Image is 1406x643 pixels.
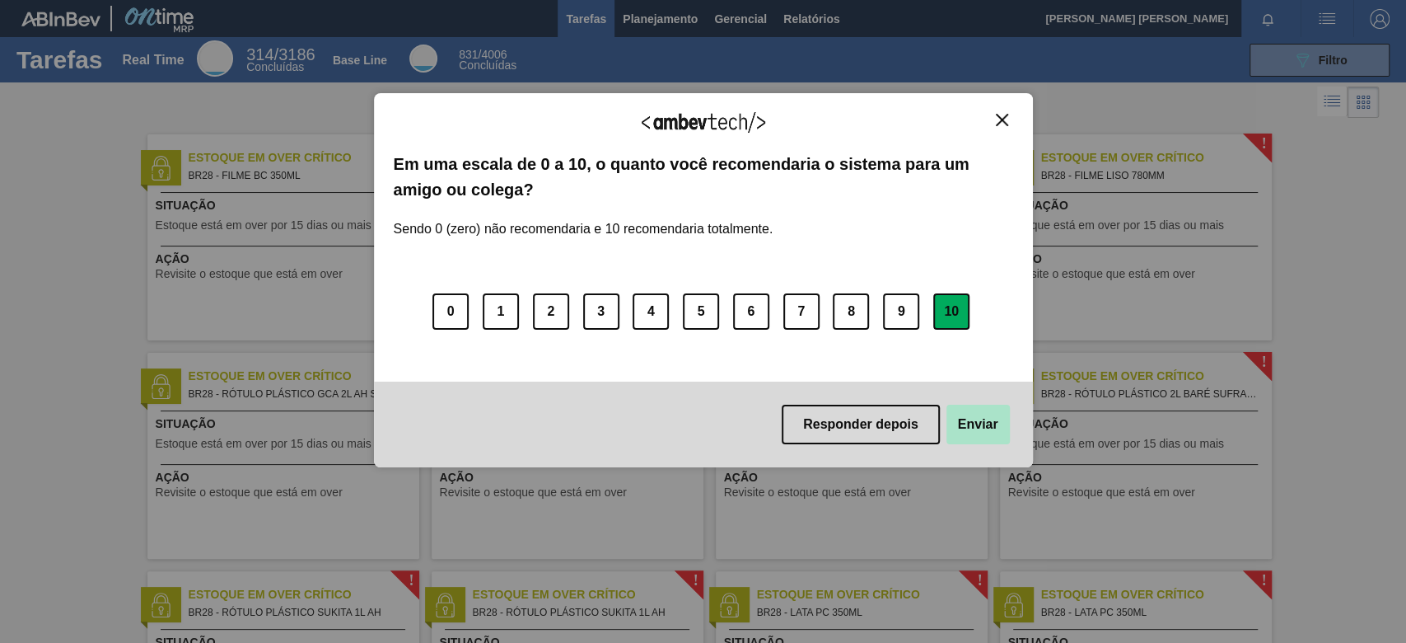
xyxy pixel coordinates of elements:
button: 7 [783,293,820,330]
label: Em uma escala de 0 a 10, o quanto você recomendaria o sistema para um amigo ou colega? [394,152,1013,202]
label: Sendo 0 (zero) não recomendaria e 10 recomendaria totalmente. [394,202,773,237]
img: Logo Ambevtech [642,112,765,133]
button: 8 [833,293,869,330]
button: 3 [583,293,619,330]
button: 10 [933,293,969,330]
button: 6 [733,293,769,330]
button: Enviar [946,405,1010,444]
button: 9 [883,293,919,330]
button: 5 [683,293,719,330]
button: 4 [633,293,669,330]
button: Close [991,113,1013,127]
button: 1 [483,293,519,330]
img: Close [996,114,1008,126]
button: 2 [533,293,569,330]
button: 0 [432,293,469,330]
button: Responder depois [782,405,940,444]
